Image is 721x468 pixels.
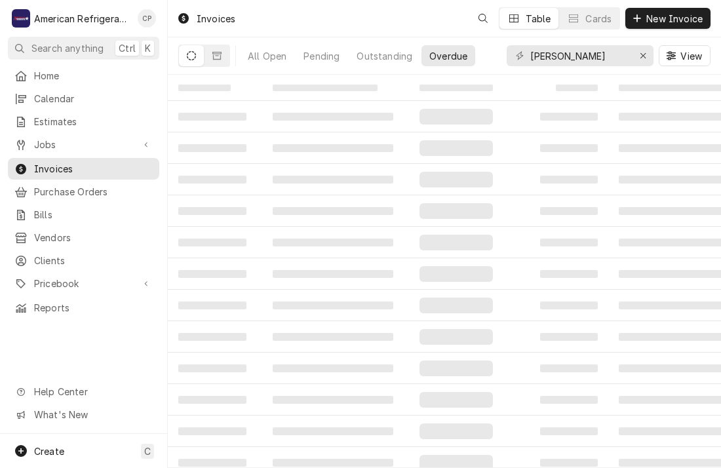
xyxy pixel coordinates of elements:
span: ‌ [540,364,598,372]
span: ‌ [540,396,598,404]
span: ‌ [273,85,378,91]
span: Home [34,69,153,83]
span: ‌ [273,396,393,404]
a: Clients [8,250,159,271]
span: ‌ [273,333,393,341]
button: New Invoice [625,8,711,29]
span: ‌ [178,113,246,121]
button: Open search [473,8,494,29]
span: ‌ [273,239,393,246]
span: ‌ [556,85,598,91]
span: ‌ [419,140,493,156]
span: ‌ [419,361,493,376]
div: Cards [585,12,612,26]
span: ‌ [178,302,246,309]
input: Keyword search [530,45,629,66]
span: Search anything [31,41,104,55]
span: ‌ [178,207,246,215]
span: ‌ [419,235,493,250]
span: ‌ [273,270,393,278]
span: ‌ [178,85,231,91]
span: ‌ [178,459,246,467]
span: ‌ [540,113,598,121]
span: Calendar [34,92,153,106]
table: Overdue Invoices List Loading [168,75,721,468]
span: Estimates [34,115,153,128]
div: Cordel Pyle's Avatar [138,9,156,28]
span: C [144,444,151,458]
span: ‌ [540,270,598,278]
a: Calendar [8,88,159,109]
span: Clients [34,254,153,267]
span: ‌ [273,144,393,152]
span: ‌ [419,203,493,219]
span: ‌ [273,302,393,309]
button: Search anythingCtrlK [8,37,159,60]
a: Reports [8,297,159,319]
span: ‌ [178,364,246,372]
div: CP [138,9,156,28]
span: ‌ [419,172,493,187]
span: ‌ [178,270,246,278]
span: Purchase Orders [34,185,153,199]
span: ‌ [178,144,246,152]
span: ‌ [178,239,246,246]
span: ‌ [419,423,493,439]
span: Vendors [34,231,153,244]
span: ‌ [273,364,393,372]
span: ‌ [540,302,598,309]
span: ‌ [273,207,393,215]
a: Go to What's New [8,404,159,425]
span: ‌ [273,427,393,435]
span: ‌ [178,427,246,435]
span: ‌ [178,176,246,184]
div: Table [526,12,551,26]
div: Overdue [429,49,467,63]
span: ‌ [540,427,598,435]
span: ‌ [273,459,393,467]
span: Jobs [34,138,133,151]
span: Reports [34,301,153,315]
span: ‌ [273,113,393,121]
span: Pricebook [34,277,133,290]
span: View [678,49,705,63]
a: Invoices [8,158,159,180]
a: Home [8,65,159,87]
a: Go to Jobs [8,134,159,155]
div: A [12,9,30,28]
span: Bills [34,208,153,222]
span: ‌ [419,109,493,125]
span: ‌ [540,459,598,467]
span: ‌ [540,207,598,215]
span: Ctrl [119,41,136,55]
a: Purchase Orders [8,181,159,203]
a: Go to Pricebook [8,273,159,294]
span: New Invoice [644,12,705,26]
button: View [659,45,711,66]
div: Outstanding [357,49,412,63]
a: Go to Help Center [8,381,159,402]
button: Erase input [633,45,653,66]
span: ‌ [178,333,246,341]
a: Estimates [8,111,159,132]
span: ‌ [540,176,598,184]
div: American Refrigeration LLC [34,12,130,26]
span: Help Center [34,385,151,399]
span: ‌ [540,333,598,341]
span: K [145,41,151,55]
div: American Refrigeration LLC's Avatar [12,9,30,28]
span: ‌ [540,144,598,152]
div: All Open [248,49,286,63]
a: Vendors [8,227,159,248]
span: ‌ [540,239,598,246]
span: ‌ [178,396,246,404]
div: Pending [303,49,340,63]
span: ‌ [419,85,493,91]
span: ‌ [419,266,493,282]
span: ‌ [419,329,493,345]
a: Bills [8,204,159,225]
span: Invoices [34,162,153,176]
span: What's New [34,408,151,421]
span: ‌ [273,176,393,184]
span: ‌ [419,392,493,408]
